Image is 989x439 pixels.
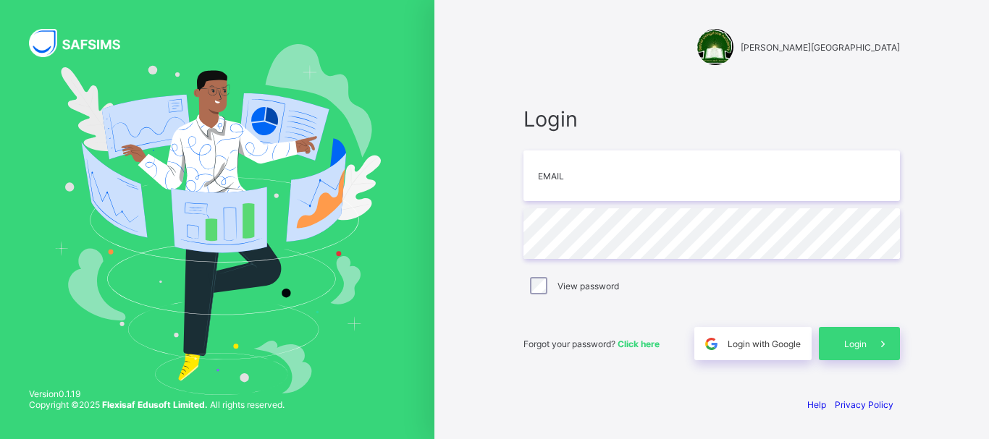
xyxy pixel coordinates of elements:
strong: Flexisaf Edusoft Limited. [102,399,208,410]
span: Login [523,106,900,132]
a: Click here [618,338,660,349]
span: Copyright © 2025 All rights reserved. [29,399,285,410]
a: Help [807,399,826,410]
label: View password [557,281,619,291]
span: Login with Google [728,338,801,349]
img: SAFSIMS Logo [29,29,138,57]
img: Hero Image [54,44,381,396]
span: Login [844,338,867,349]
span: Forgot your password? [523,338,660,349]
span: Version 0.1.19 [29,388,285,399]
span: [PERSON_NAME][GEOGRAPHIC_DATA] [741,42,900,53]
img: google.396cfc9801f0270233282035f929180a.svg [703,336,720,352]
a: Privacy Policy [835,399,893,410]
